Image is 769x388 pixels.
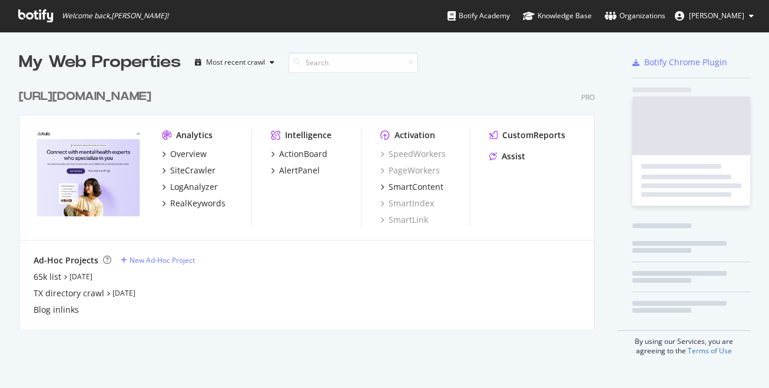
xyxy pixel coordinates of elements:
[380,198,434,209] a: SmartIndex
[489,150,525,162] a: Assist
[162,198,226,209] a: RealKeywords
[271,165,320,176] a: AlertPanel
[170,165,216,176] div: SiteCrawler
[389,181,443,193] div: SmartContent
[162,165,216,176] a: SiteCrawler
[170,198,226,209] div: RealKeywords
[688,346,732,356] a: Terms of Use
[289,52,418,73] input: Search
[380,181,443,193] a: SmartContent
[206,59,265,66] div: Most recent crawl
[162,181,218,193] a: LogAnalyzer
[689,11,744,21] span: Nick Schurk
[176,129,213,141] div: Analytics
[279,165,320,176] div: AlertPanel
[69,272,92,282] a: [DATE]
[121,255,195,265] a: New Ad-Hoc Project
[448,10,510,22] div: Botify Academy
[489,129,565,141] a: CustomReports
[170,148,207,160] div: Overview
[19,88,151,105] div: [URL][DOMAIN_NAME]
[62,11,168,21] span: Welcome back, [PERSON_NAME] !
[34,271,61,283] a: 65k list
[34,287,104,299] a: TX directory crawl
[130,255,195,265] div: New Ad-Hoc Project
[502,150,525,162] div: Assist
[19,51,181,74] div: My Web Properties
[112,288,135,298] a: [DATE]
[605,10,665,22] div: Organizations
[279,148,327,160] div: ActionBoard
[170,181,218,193] div: LogAnalyzer
[190,53,279,72] button: Most recent crawl
[285,129,332,141] div: Intelligence
[380,165,440,176] a: PageWorkers
[395,129,435,141] div: Activation
[618,330,750,356] div: By using our Services, you are agreeing to the
[271,148,327,160] a: ActionBoard
[665,6,763,25] button: [PERSON_NAME]
[19,88,156,105] a: [URL][DOMAIN_NAME]
[632,56,727,68] a: Botify Chrome Plugin
[644,56,727,68] div: Botify Chrome Plugin
[34,129,143,216] img: https://www.rula.com/
[380,214,428,226] a: SmartLink
[34,304,79,316] a: Blog inlinks
[34,255,98,266] div: Ad-Hoc Projects
[19,74,604,329] div: grid
[581,92,595,102] div: Pro
[502,129,565,141] div: CustomReports
[523,10,592,22] div: Knowledge Base
[162,148,207,160] a: Overview
[380,148,446,160] a: SpeedWorkers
